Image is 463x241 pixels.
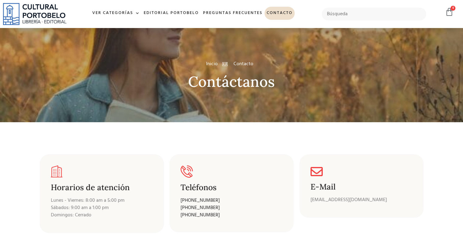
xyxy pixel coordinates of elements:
p: Lunes - Viernes: 8:00 am a 5:00 pm Sábados: 9:00 am a 1:00 pm Domingos: Cerrado [51,197,153,219]
a: E-Mail [EMAIL_ADDRESS][DOMAIN_NAME] [300,154,423,218]
a: [PHONE_NUMBER] [181,197,220,204]
a: [PHONE_NUMBER] [181,204,220,212]
a: [PHONE_NUMBER] [181,211,220,219]
a: Editorial Portobelo [142,7,201,20]
p: [EMAIL_ADDRESS][DOMAIN_NAME] [310,196,412,204]
span: 0 [451,6,455,11]
a: Inicio [206,60,218,68]
a: Contacto [265,7,295,20]
a: Ver Categorías [90,7,142,20]
h3: E-Mail [310,183,412,191]
h3: Horarios de atención [51,183,153,192]
a: 0 [445,8,454,16]
h2: Contáctanos [40,74,423,90]
span: Contacto [232,60,253,68]
a: Preguntas frecuentes [201,7,265,20]
h3: Teléfonos [181,183,272,192]
input: Búsqueda [322,8,426,20]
